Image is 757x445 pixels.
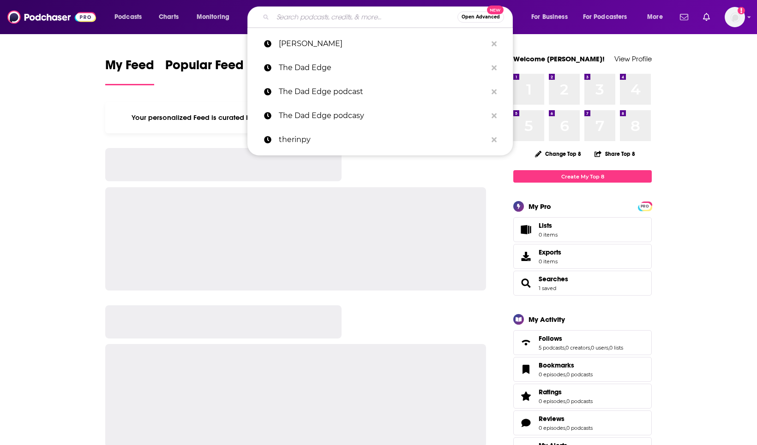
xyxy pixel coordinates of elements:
[247,32,513,56] a: [PERSON_NAME]
[513,217,652,242] a: Lists
[609,344,623,351] a: 0 lists
[513,54,605,63] a: Welcome [PERSON_NAME]!
[725,7,745,27] img: User Profile
[539,285,556,291] a: 1 saved
[591,344,608,351] a: 0 users
[462,15,500,19] span: Open Advanced
[531,11,568,24] span: For Business
[725,7,745,27] span: Logged in as sarahhallprinc
[457,12,504,23] button: Open AdvancedNew
[105,57,154,78] span: My Feed
[273,10,457,24] input: Search podcasts, credits, & more...
[105,57,154,85] a: My Feed
[256,6,522,28] div: Search podcasts, credits, & more...
[517,250,535,263] span: Exports
[539,258,561,265] span: 0 items
[539,248,561,256] span: Exports
[529,202,551,211] div: My Pro
[639,203,650,210] span: PRO
[165,57,244,78] span: Popular Feed
[725,7,745,27] button: Show profile menu
[594,145,636,163] button: Share Top 8
[539,371,565,378] a: 0 episodes
[566,425,593,431] a: 0 podcasts
[525,10,579,24] button: open menu
[247,56,513,80] a: The Dad Edge
[539,388,562,396] span: Ratings
[539,221,552,230] span: Lists
[565,371,566,378] span: ,
[539,344,565,351] a: 5 podcasts
[647,11,663,24] span: More
[190,10,241,24] button: open menu
[529,315,565,324] div: My Activity
[529,148,587,160] button: Change Top 8
[517,416,535,429] a: Reviews
[513,244,652,269] a: Exports
[539,415,565,423] span: Reviews
[577,10,641,24] button: open menu
[539,275,568,283] a: Searches
[565,344,565,351] span: ,
[565,344,590,351] a: 0 creators
[279,56,487,80] p: The Dad Edge
[7,8,96,26] img: Podchaser - Follow, Share and Rate Podcasts
[197,11,229,24] span: Monitoring
[738,7,745,14] svg: Add a profile image
[639,202,650,209] a: PRO
[153,10,184,24] a: Charts
[247,128,513,152] a: therinpy
[539,231,558,238] span: 0 items
[539,361,593,369] a: Bookmarks
[513,384,652,409] span: Ratings
[517,336,535,349] a: Follows
[513,170,652,183] a: Create My Top 8
[565,425,566,431] span: ,
[608,344,609,351] span: ,
[539,415,593,423] a: Reviews
[279,80,487,104] p: The Dad Edge podcast
[539,425,565,431] a: 0 episodes
[641,10,674,24] button: open menu
[513,330,652,355] span: Follows
[114,11,142,24] span: Podcasts
[539,398,565,404] a: 0 episodes
[676,9,692,25] a: Show notifications dropdown
[279,104,487,128] p: The Dad Edge podcasy
[699,9,714,25] a: Show notifications dropdown
[539,334,562,343] span: Follows
[247,104,513,128] a: The Dad Edge podcasy
[539,221,558,230] span: Lists
[539,361,574,369] span: Bookmarks
[279,32,487,56] p: jessica zweig
[279,128,487,152] p: therinpy
[517,223,535,236] span: Lists
[108,10,154,24] button: open menu
[565,398,566,404] span: ,
[513,271,652,296] span: Searches
[517,390,535,403] a: Ratings
[539,334,623,343] a: Follows
[513,357,652,382] span: Bookmarks
[614,54,652,63] a: View Profile
[105,102,486,133] div: Your personalized Feed is curated based on the Podcasts, Creators, Users, and Lists that you Follow.
[583,11,627,24] span: For Podcasters
[247,80,513,104] a: The Dad Edge podcast
[517,277,535,290] a: Searches
[487,6,504,14] span: New
[513,410,652,435] span: Reviews
[517,363,535,376] a: Bookmarks
[590,344,591,351] span: ,
[159,11,179,24] span: Charts
[539,388,593,396] a: Ratings
[566,371,593,378] a: 0 podcasts
[566,398,593,404] a: 0 podcasts
[165,57,244,85] a: Popular Feed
